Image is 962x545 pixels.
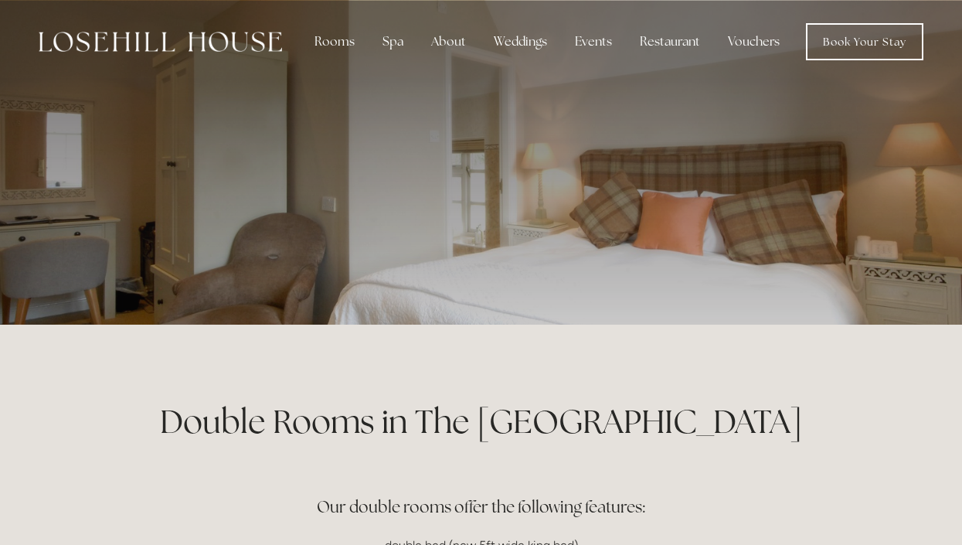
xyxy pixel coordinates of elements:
h3: Our double rooms offer the following features: [112,461,851,523]
div: Weddings [481,26,559,57]
div: Spa [370,26,416,57]
div: Rooms [302,26,367,57]
h1: Double Rooms in The [GEOGRAPHIC_DATA] [112,399,851,445]
div: Restaurant [627,26,712,57]
a: Book Your Stay [806,23,923,60]
div: About [419,26,478,57]
div: Events [563,26,624,57]
img: Losehill House [39,32,282,52]
a: Vouchers [716,26,792,57]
